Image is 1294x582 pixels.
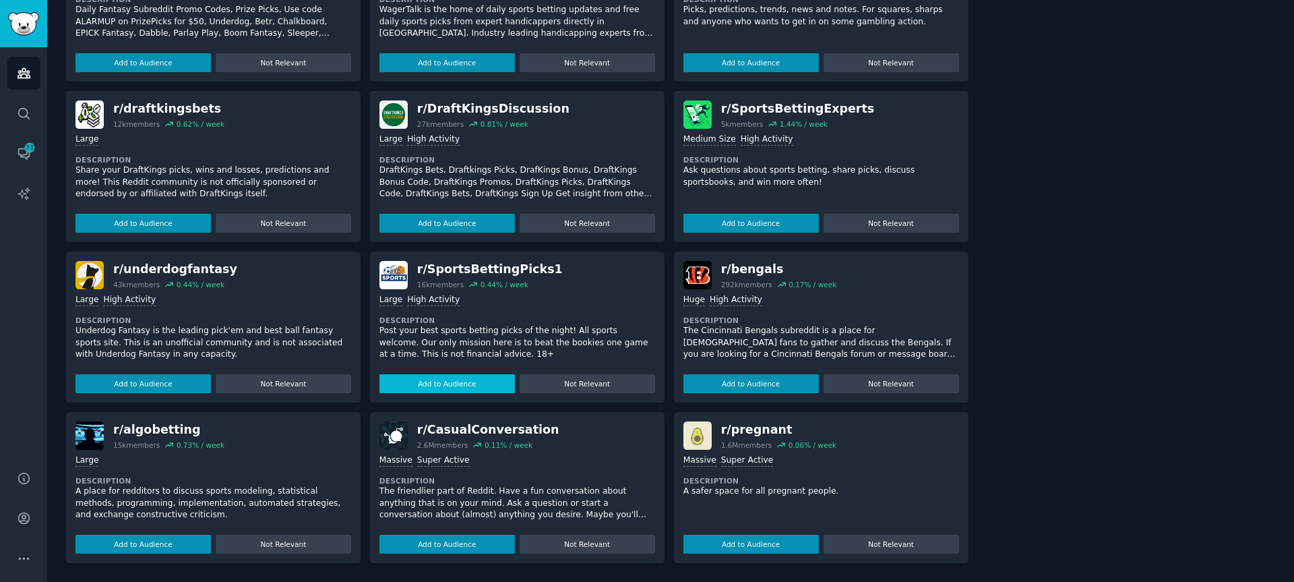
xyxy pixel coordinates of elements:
p: A place for redditors to discuss sports modeling, statistical methods, programming, implementatio... [75,486,351,521]
img: draftkingsbets [75,100,104,129]
button: Add to Audience [75,374,211,393]
p: Underdog Fantasy is the leading pick'em and best ball fantasy sports site. This is an unofficial ... [75,325,351,361]
button: Not Relevant [824,374,959,393]
p: Picks, predictions, trends, news and notes. For squares, sharps and anyone who wants to get in on... [683,4,959,28]
button: Add to Audience [683,535,819,554]
div: Large [379,134,402,146]
button: Add to Audience [379,214,515,233]
dt: Description [683,316,959,325]
div: 1.44 % / week [780,119,828,129]
p: Ask questions about sports betting, share picks, discuss sportsbooks, and win more often! [683,165,959,188]
p: The friendlier part of Reddit. Have a fun conversation about anything that is on your mind. Ask a... [379,486,655,521]
button: Add to Audience [75,214,211,233]
button: Not Relevant [824,53,959,72]
dt: Description [75,155,351,165]
div: r/ algobetting [113,421,224,438]
div: 0.11 % / week [485,440,532,450]
div: Large [75,294,98,307]
div: 0.73 % / week [177,440,224,450]
button: Not Relevant [520,535,655,554]
button: Add to Audience [683,374,819,393]
button: Add to Audience [379,535,515,554]
div: High Activity [103,294,156,307]
div: 0.06 % / week [789,440,836,450]
p: The Cincinnati Bengals subreddit is a place for [DEMOGRAPHIC_DATA] fans to gather and discuss the... [683,325,959,361]
div: High Activity [710,294,762,307]
p: Post your best sports betting picks of the night! All sports welcome. Our only mission here is to... [379,325,655,361]
div: 0.44 % / week [481,280,528,289]
dt: Description [379,476,655,486]
div: Large [75,455,98,467]
img: SportsBettingExperts [683,100,712,129]
button: Not Relevant [216,535,351,554]
img: pregnant [683,421,712,450]
button: Add to Audience [683,53,819,72]
img: SportsBettingPicks1 [379,261,408,289]
p: A safer space for all pregnant people. [683,486,959,498]
span: 73 [24,143,36,152]
div: Medium Size [683,134,736,146]
p: WagerTalk is the home of daily sports betting updates and free daily sports picks from expert han... [379,4,655,40]
p: Share your DraftKings picks, wins and losses, predictions and more! This Reddit community is not ... [75,165,351,200]
button: Not Relevant [216,214,351,233]
img: DraftKingsDiscussion [379,100,408,129]
div: r/ CasualConversation [417,421,559,438]
img: underdogfantasy [75,261,104,289]
button: Not Relevant [520,374,655,393]
div: 292k members [721,280,772,289]
div: r/ draftkingsbets [113,100,224,117]
div: Huge [683,294,705,307]
button: Not Relevant [216,53,351,72]
div: Large [379,294,402,307]
dt: Description [379,316,655,325]
dt: Description [683,476,959,486]
button: Add to Audience [379,374,515,393]
dt: Description [683,155,959,165]
a: 73 [7,137,40,170]
div: r/ underdogfantasy [113,261,237,278]
dt: Description [379,155,655,165]
button: Not Relevant [520,214,655,233]
div: 0.44 % / week [177,280,224,289]
div: 15k members [113,440,160,450]
button: Not Relevant [824,535,959,554]
img: GummySearch logo [8,12,39,36]
div: Super Active [417,455,470,467]
div: Massive [379,455,412,467]
div: r/ pregnant [721,421,836,438]
button: Not Relevant [520,53,655,72]
div: 0.62 % / week [177,119,224,129]
img: bengals [683,261,712,289]
div: High Activity [407,134,460,146]
div: High Activity [741,134,793,146]
div: 0.81 % / week [481,119,528,129]
button: Add to Audience [75,53,211,72]
div: 0.17 % / week [789,280,836,289]
button: Not Relevant [216,374,351,393]
button: Add to Audience [75,535,211,554]
div: Massive [683,455,716,467]
div: 43k members [113,280,160,289]
div: r/ bengals [721,261,837,278]
button: Not Relevant [824,214,959,233]
div: Super Active [721,455,774,467]
div: 5k members [721,119,764,129]
div: r/ DraftKingsDiscussion [417,100,569,117]
img: algobetting [75,421,104,450]
div: 27k members [417,119,464,129]
div: 2.6M members [417,440,468,450]
p: DraftKings Bets, Draftkings Picks, DrafKings Bonus, DraftKings Bonus Code, DraftKings Promos, Dra... [379,165,655,200]
p: Daily Fantasy Subreddit Promo Codes, Prize Picks, Use code ALARMUP on PrizePicks for $50, Underdo... [75,4,351,40]
div: Large [75,134,98,146]
img: CasualConversation [379,421,408,450]
div: 16k members [417,280,464,289]
div: 12k members [113,119,160,129]
div: r/ SportsBettingExperts [721,100,875,117]
div: High Activity [407,294,460,307]
button: Add to Audience [683,214,819,233]
div: r/ SportsBettingPicks1 [417,261,563,278]
div: 1.6M members [721,440,772,450]
button: Add to Audience [379,53,515,72]
dt: Description [75,316,351,325]
dt: Description [75,476,351,486]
